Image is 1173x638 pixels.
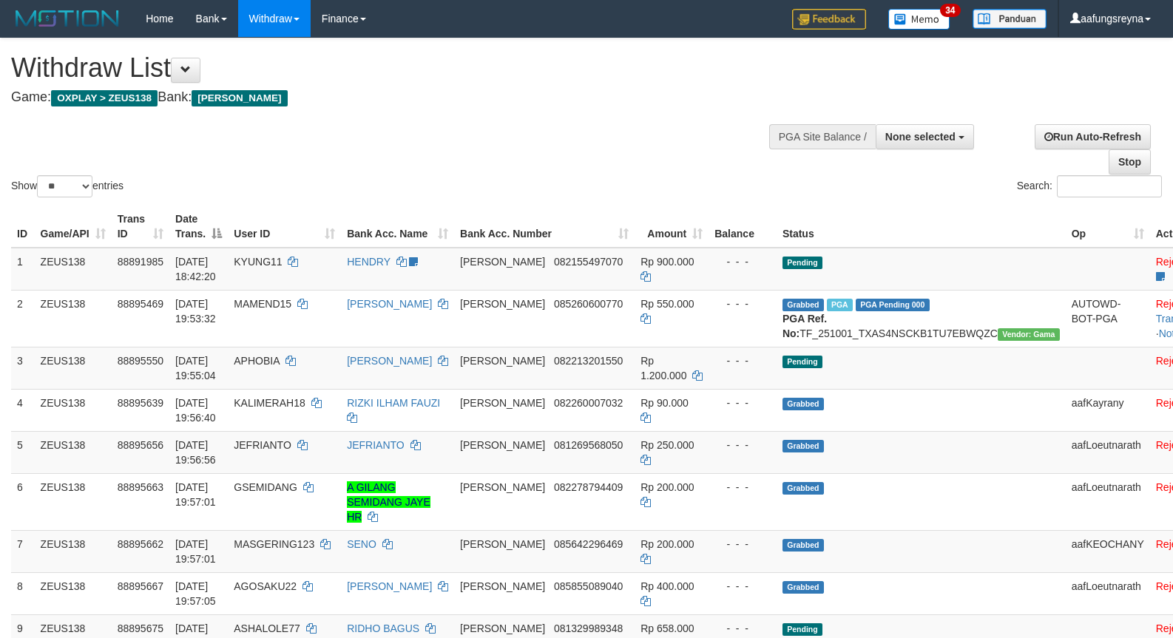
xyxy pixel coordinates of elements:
span: 88895656 [118,439,163,451]
h1: Withdraw List [11,53,767,83]
span: Grabbed [782,299,824,311]
span: Marked by aafanarl [827,299,853,311]
h4: Game: Bank: [11,90,767,105]
span: GSEMIDANG [234,481,297,493]
td: aafLoeutnarath [1066,473,1150,530]
td: 7 [11,530,35,572]
span: 88895667 [118,580,163,592]
img: MOTION_logo.png [11,7,124,30]
span: None selected [885,131,956,143]
span: Rp 550.000 [640,298,694,310]
a: [PERSON_NAME] [347,355,432,367]
th: Balance [709,206,777,248]
span: APHOBIA [234,355,279,367]
div: - - - [714,537,771,552]
td: ZEUS138 [35,290,112,347]
td: aafLoeutnarath [1066,572,1150,614]
span: 88895639 [118,397,163,409]
a: HENDRY [347,256,391,268]
td: 6 [11,473,35,530]
a: Stop [1109,149,1151,174]
img: panduan.png [973,9,1047,29]
span: [PERSON_NAME] [460,481,545,493]
th: Date Trans.: activate to sort column descending [169,206,228,248]
div: PGA Site Balance / [769,124,876,149]
th: Op: activate to sort column ascending [1066,206,1150,248]
span: [DATE] 19:57:01 [175,538,216,565]
span: ASHALOLE77 [234,622,300,634]
span: [PERSON_NAME] [460,256,545,268]
span: 88895663 [118,481,163,493]
span: Copy 082260007032 to clipboard [554,397,623,409]
td: ZEUS138 [35,530,112,572]
td: aafKayrany [1066,389,1150,431]
span: Grabbed [782,482,824,495]
td: aafKEOCHANY [1066,530,1150,572]
a: Run Auto-Refresh [1035,124,1151,149]
span: [DATE] 19:56:56 [175,439,216,466]
span: [PERSON_NAME] [460,355,545,367]
span: MAMEND15 [234,298,291,310]
td: ZEUS138 [35,431,112,473]
span: Grabbed [782,539,824,552]
span: Pending [782,257,822,269]
span: OXPLAY > ZEUS138 [51,90,158,106]
span: MASGERING123 [234,538,314,550]
input: Search: [1057,175,1162,197]
td: 8 [11,572,35,614]
td: ZEUS138 [35,347,112,389]
span: Grabbed [782,398,824,410]
span: Pending [782,623,822,636]
span: AGOSAKU22 [234,580,297,592]
b: PGA Ref. No: [782,313,827,339]
span: Copy 081269568050 to clipboard [554,439,623,451]
span: Rp 400.000 [640,580,694,592]
a: [PERSON_NAME] [347,298,432,310]
select: Showentries [37,175,92,197]
th: Status [777,206,1066,248]
span: [DATE] 19:56:40 [175,397,216,424]
span: PGA Pending [856,299,930,311]
span: Rp 200.000 [640,538,694,550]
td: ZEUS138 [35,473,112,530]
span: [DATE] 18:42:20 [175,256,216,282]
th: User ID: activate to sort column ascending [228,206,341,248]
div: - - - [714,579,771,594]
td: 2 [11,290,35,347]
label: Show entries [11,175,124,197]
td: 4 [11,389,35,431]
div: - - - [714,296,771,311]
td: 3 [11,347,35,389]
td: AUTOWD-BOT-PGA [1066,290,1150,347]
span: 34 [940,4,960,17]
div: - - - [714,353,771,368]
span: Pending [782,356,822,368]
span: [PERSON_NAME] [192,90,287,106]
span: Rp 90.000 [640,397,689,409]
td: 1 [11,248,35,291]
a: [PERSON_NAME] [347,580,432,592]
span: Copy 085855089040 to clipboard [554,580,623,592]
button: None selected [876,124,974,149]
span: Copy 085642296469 to clipboard [554,538,623,550]
img: Button%20Memo.svg [888,9,950,30]
a: RIDHO BAGUS [347,622,419,634]
div: - - - [714,438,771,452]
span: [PERSON_NAME] [460,397,545,409]
td: aafLoeutnarath [1066,431,1150,473]
div: - - - [714,396,771,410]
span: Rp 250.000 [640,439,694,451]
td: ZEUS138 [35,572,112,614]
th: Game/API: activate to sort column ascending [35,206,112,248]
span: [PERSON_NAME] [460,538,545,550]
div: - - - [714,254,771,269]
a: RIZKI ILHAM FAUZI [347,397,440,409]
span: KYUNG11 [234,256,282,268]
td: TF_251001_TXAS4NSCKB1TU7EBWQZC [777,290,1066,347]
span: Copy 085260600770 to clipboard [554,298,623,310]
span: [PERSON_NAME] [460,580,545,592]
span: 88895469 [118,298,163,310]
div: - - - [714,480,771,495]
th: Bank Acc. Name: activate to sort column ascending [341,206,454,248]
span: 88895662 [118,538,163,550]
